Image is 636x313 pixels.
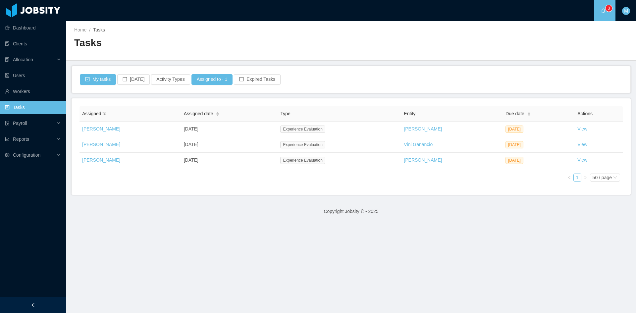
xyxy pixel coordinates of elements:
[593,174,612,181] div: 50 / page
[13,152,40,158] span: Configuration
[66,200,636,223] footer: Copyright Jobsity © - 2025
[13,121,27,126] span: Payroll
[608,5,610,12] p: 3
[5,101,61,114] a: icon: profileTasks
[74,36,351,50] h2: Tasks
[93,27,105,32] span: Tasks
[216,111,220,116] div: Sort
[574,174,581,181] a: 1
[565,174,573,182] li: Previous Page
[82,142,120,147] a: [PERSON_NAME]
[280,126,325,133] span: Experience Evaluation
[184,110,213,117] span: Assigned date
[527,111,531,116] div: Sort
[82,126,120,131] a: [PERSON_NAME]
[82,111,106,116] span: Assigned to
[13,136,29,142] span: Reports
[74,27,86,32] a: Home
[613,176,617,180] i: icon: down
[404,111,415,116] span: Entity
[191,74,233,85] button: Assigned to · 1
[181,122,278,137] td: [DATE]
[606,5,612,12] sup: 3
[80,74,116,85] button: icon: check-squareMy tasks
[583,176,587,180] i: icon: right
[404,142,433,147] a: Vini Ganancio
[5,153,10,157] i: icon: setting
[505,126,523,133] span: [DATE]
[577,111,593,116] span: Actions
[280,141,325,148] span: Experience Evaluation
[5,137,10,141] i: icon: line-chart
[280,111,290,116] span: Type
[573,174,581,182] li: 1
[5,121,10,126] i: icon: file-protect
[577,157,587,163] a: View
[280,157,325,164] span: Experience Evaluation
[581,174,589,182] li: Next Page
[13,57,33,62] span: Allocation
[601,8,606,13] i: icon: bell
[117,74,150,85] button: icon: border[DATE]
[5,21,61,34] a: icon: pie-chartDashboard
[577,142,587,147] a: View
[216,111,220,113] i: icon: caret-up
[624,7,628,15] span: M
[181,137,278,153] td: [DATE]
[5,85,61,98] a: icon: userWorkers
[216,114,220,116] i: icon: caret-down
[404,126,442,131] a: [PERSON_NAME]
[82,157,120,163] a: [PERSON_NAME]
[505,141,523,148] span: [DATE]
[505,157,523,164] span: [DATE]
[577,126,587,131] a: View
[5,69,61,82] a: icon: robotUsers
[527,111,531,113] i: icon: caret-up
[151,74,190,85] button: Activity Types
[505,110,524,117] span: Due date
[527,114,531,116] i: icon: caret-down
[5,57,10,62] i: icon: solution
[5,37,61,50] a: icon: auditClients
[567,176,571,180] i: icon: left
[181,153,278,168] td: [DATE]
[89,27,90,32] span: /
[234,74,281,85] button: icon: borderExpired Tasks
[404,157,442,163] a: [PERSON_NAME]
